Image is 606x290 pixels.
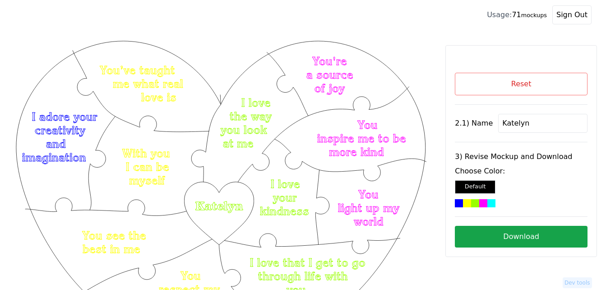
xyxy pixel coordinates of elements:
[357,118,378,131] text: You
[487,10,512,19] span: Usage:
[465,183,486,190] small: Default
[273,191,297,204] text: your
[260,204,309,218] text: kindness
[126,160,169,173] text: I can be
[221,123,267,136] text: you look
[315,82,345,95] text: of joy
[123,146,171,160] text: With you
[35,123,85,137] text: creativity
[552,5,592,24] button: Sign Out
[141,90,176,104] text: love is
[250,256,365,269] text: I love that I get to go
[312,55,347,68] text: You're
[22,150,86,164] text: imagination
[230,109,272,123] text: the way
[258,269,348,283] text: through life with
[317,131,406,145] text: inspire me to be
[338,201,399,215] text: light up my
[455,151,587,162] label: 3) Revise Mockup and Download
[455,166,587,177] label: Choose Color:
[129,173,165,187] text: myself
[223,136,254,150] text: at me
[487,9,547,20] div: 71
[241,96,271,109] text: I love
[455,118,493,129] label: 2.1) Name
[455,73,587,95] button: Reset
[358,187,379,201] text: You
[521,12,547,19] small: mockups
[306,68,353,82] text: a source
[83,242,140,256] text: best in me
[455,226,587,248] button: Download
[196,200,244,213] text: Katelyn
[329,145,384,159] text: more kind
[100,63,175,77] text: You’ve taught
[82,229,146,242] text: You see the
[563,277,592,288] button: Dev tools
[113,77,183,90] text: me what real
[180,269,201,282] text: You
[271,177,300,191] text: I love
[32,110,97,123] text: I adore your
[46,137,66,150] text: and
[354,215,384,228] text: world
